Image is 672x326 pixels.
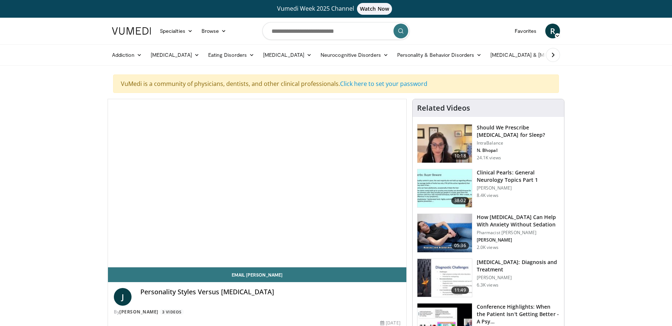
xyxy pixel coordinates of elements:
h3: How [MEDICAL_DATA] Can Help With Anxiety Without Sedation [477,214,560,228]
a: J [114,288,132,306]
a: Browse [197,24,231,38]
p: N. Bhopal [477,148,560,153]
a: Neurocognitive Disorders [316,48,393,62]
a: 10:18 Should We Prescribe [MEDICAL_DATA] for Sleep? IntraBalance N. Bhopal 24.1K views [417,124,560,163]
span: Watch Now [357,3,392,15]
p: 6.3K views [477,282,498,288]
h3: Clinical Pearls: General Neurology Topics Part 1 [477,169,560,184]
h3: Should We Prescribe [MEDICAL_DATA] for Sleep? [477,124,560,139]
a: Email [PERSON_NAME] [108,267,406,282]
a: Eating Disorders [204,48,259,62]
a: 11:49 [MEDICAL_DATA]: Diagnosis and Treatment [PERSON_NAME] 6.3K views [417,259,560,298]
img: 91ec4e47-6cc3-4d45-a77d-be3eb23d61cb.150x105_q85_crop-smart_upscale.jpg [417,169,472,208]
div: VuMedi is a community of physicians, dentists, and other clinical professionals. [113,74,559,93]
h3: [MEDICAL_DATA]: Diagnosis and Treatment [477,259,560,273]
img: 7bfe4765-2bdb-4a7e-8d24-83e30517bd33.150x105_q85_crop-smart_upscale.jpg [417,214,472,252]
img: f7087805-6d6d-4f4e-b7c8-917543aa9d8d.150x105_q85_crop-smart_upscale.jpg [417,124,472,163]
a: [MEDICAL_DATA] [146,48,204,62]
span: 11:49 [451,287,469,294]
p: 2.0K views [477,245,498,250]
video-js: Video Player [108,99,406,267]
a: Personality & Behavior Disorders [393,48,486,62]
p: Pharmacist [PERSON_NAME] [477,230,560,236]
a: 05:36 How [MEDICAL_DATA] Can Help With Anxiety Without Sedation Pharmacist [PERSON_NAME] [PERSON_... [417,214,560,253]
p: [PERSON_NAME] [477,185,560,191]
img: 6e0bc43b-d42b-409a-85fd-0f454729f2ca.150x105_q85_crop-smart_upscale.jpg [417,259,472,297]
a: 3 Videos [160,309,184,315]
h3: Conference Highlights: When the Patient Isn't Getting Better - A Psy… [477,303,560,325]
p: 8.4K views [477,193,498,198]
input: Search topics, interventions [262,22,410,40]
h4: Personality Styles Versus [MEDICAL_DATA] [140,288,400,296]
span: 05:36 [451,242,469,249]
a: Click here to set your password [340,80,427,88]
a: [MEDICAL_DATA] [259,48,316,62]
a: R [545,24,560,38]
p: 24.1K views [477,155,501,161]
p: [PERSON_NAME] [477,237,560,243]
div: By [114,309,400,315]
a: Specialties [155,24,197,38]
a: Favorites [510,24,541,38]
a: 38:02 Clinical Pearls: General Neurology Topics Part 1 [PERSON_NAME] 8.4K views [417,169,560,208]
p: IntraBalance [477,140,560,146]
span: 10:18 [451,152,469,160]
a: Addiction [108,48,146,62]
a: Vumedi Week 2025 ChannelWatch Now [113,3,559,15]
h4: Related Videos [417,104,470,112]
p: [PERSON_NAME] [477,275,560,281]
span: 38:02 [451,197,469,204]
a: [MEDICAL_DATA] & [MEDICAL_DATA] [486,48,591,62]
a: [PERSON_NAME] [119,309,158,315]
img: VuMedi Logo [112,27,151,35]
